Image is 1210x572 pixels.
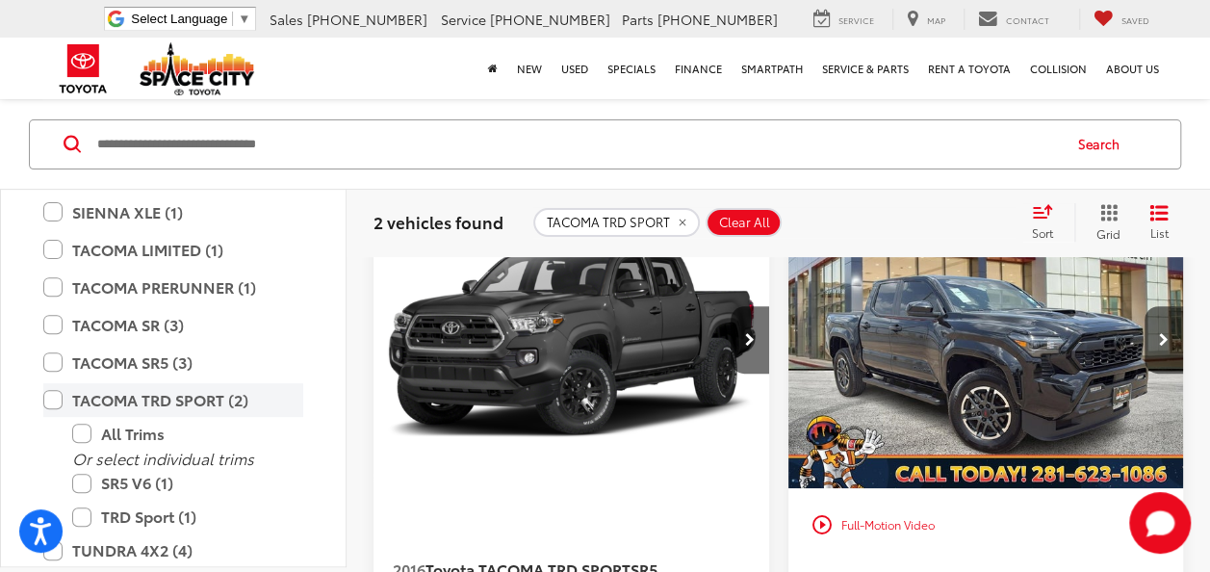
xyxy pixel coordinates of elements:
span: Grid [1096,225,1120,242]
img: Space City Toyota [140,42,255,95]
svg: Start Chat [1129,492,1191,554]
button: Select sort value [1022,203,1074,242]
span: Select Language [131,12,227,26]
span: 2 vehicles found [373,210,503,233]
img: 2024 Toyota TACOMA TRD SPORT 4X2 DOUBLE CAB RWD [787,192,1186,490]
label: TUNDRA 4X2 (4) [43,533,303,567]
label: SIENNA XLE (1) [43,195,303,228]
label: TACOMA LIMITED (1) [43,232,303,266]
div: 2016 Toyota TACOMA TRD SPORT SR5 V6 0 [373,192,771,489]
a: 2024 Toyota TACOMA TRD SPORT 4X2 DOUBLE CAB RWD2024 Toyota TACOMA TRD SPORT 4X2 DOUBLE CAB RWD202... [787,192,1186,489]
button: Toggle Chat Window [1129,492,1191,554]
span: Sort [1032,223,1053,240]
a: Used [552,38,598,99]
span: Map [927,13,945,26]
span: Service [441,10,486,29]
button: Search [1060,120,1147,169]
label: TACOMA TRD SPORT (2) [43,382,303,416]
img: Toyota [47,38,119,100]
span: Service [838,13,874,26]
span: Parts [622,10,654,29]
label: TACOMA SR (3) [43,307,303,341]
a: New [507,38,552,99]
span: [PHONE_NUMBER] [490,10,610,29]
span: [PHONE_NUMBER] [657,10,778,29]
span: Saved [1121,13,1149,26]
button: remove TACOMA%20TRD%20SPORT [533,208,700,237]
a: My Saved Vehicles [1079,9,1164,30]
a: Home [478,38,507,99]
a: Select Language​ [131,12,250,26]
img: 2016 Toyota TACOMA TRD SPORT 4X2 DBL CAB LONG BED [373,192,771,490]
span: [PHONE_NUMBER] [307,10,427,29]
span: List [1149,224,1169,241]
a: Finance [665,38,732,99]
span: Clear All [719,215,770,230]
input: Search by Make, Model, or Keyword [95,121,1060,168]
span: ​ [232,12,233,26]
div: 2024 Toyota TACOMA TRD SPORT TRD Sport 0 [787,192,1186,489]
span: Contact [1006,13,1049,26]
a: Map [892,9,960,30]
button: Next image [731,306,769,374]
a: Rent a Toyota [918,38,1020,99]
a: Collision [1020,38,1096,99]
i: Or select individual trims [72,446,254,468]
button: Clear All [706,208,782,237]
button: List View [1135,203,1183,242]
a: SmartPath [732,38,812,99]
a: Service [799,9,888,30]
button: Grid View [1074,203,1135,242]
span: Sales [270,10,303,29]
label: TRD Sport (1) [72,500,303,533]
button: Next image [1145,306,1183,374]
a: Service & Parts [812,38,918,99]
label: SR5 V6 (1) [72,466,303,500]
label: All Trims [72,416,303,450]
label: TACOMA PRERUNNER (1) [43,270,303,303]
a: Contact [964,9,1064,30]
label: TACOMA SR5 (3) [43,345,303,378]
a: 2016 Toyota TACOMA TRD SPORT 4X2 DBL CAB LONG BED2016 Toyota TACOMA TRD SPORT 4X2 DBL CAB LONG BE... [373,192,771,489]
span: TACOMA TRD SPORT [547,215,670,230]
a: Specials [598,38,665,99]
a: About Us [1096,38,1169,99]
span: ▼ [238,12,250,26]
